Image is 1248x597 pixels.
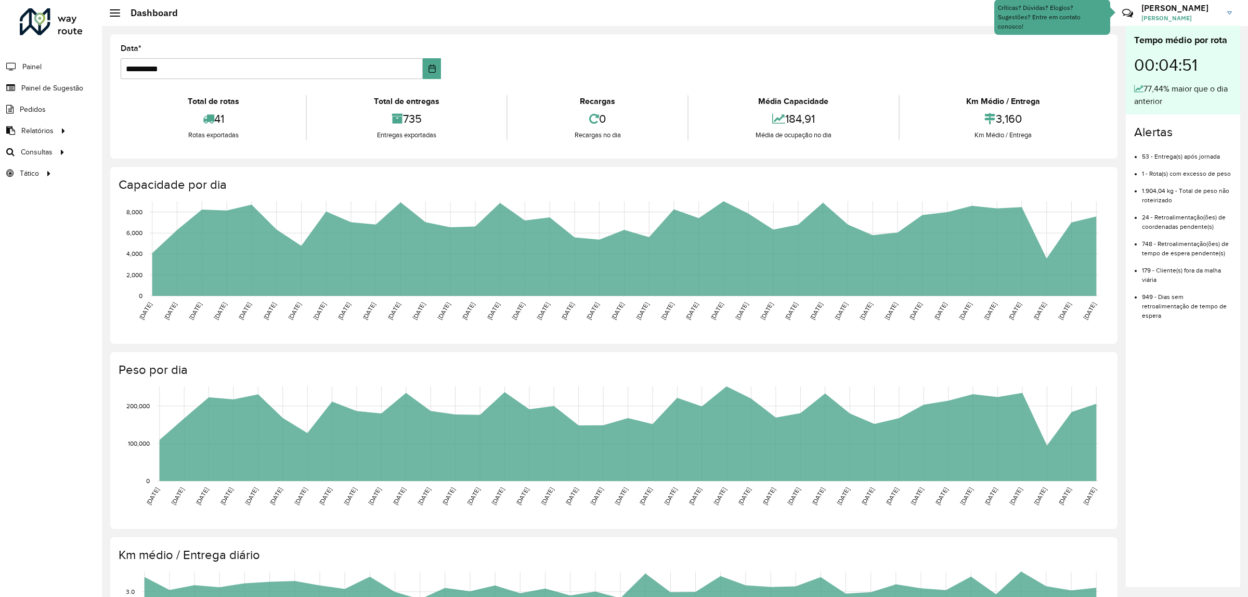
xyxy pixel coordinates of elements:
[138,301,153,321] text: [DATE]
[318,486,333,506] text: [DATE]
[361,301,376,321] text: [DATE]
[809,301,824,321] text: [DATE]
[902,130,1104,140] div: Km Médio / Entrega
[126,403,150,409] text: 200,000
[510,95,685,108] div: Recargas
[120,7,178,19] h2: Dashboard
[589,486,604,506] text: [DATE]
[663,486,678,506] text: [DATE]
[859,301,874,321] text: [DATE]
[121,42,141,55] label: Data
[759,301,774,321] text: [DATE]
[213,301,228,321] text: [DATE]
[761,486,776,506] text: [DATE]
[933,301,948,321] text: [DATE]
[170,486,185,506] text: [DATE]
[614,486,629,506] text: [DATE]
[983,486,998,506] text: [DATE]
[1082,486,1097,506] text: [DATE]
[1142,258,1232,284] li: 179 - Cliente(s) fora da malha viária
[1057,301,1072,321] text: [DATE]
[1057,486,1072,506] text: [DATE]
[417,486,432,506] text: [DATE]
[1134,33,1232,47] div: Tempo médio por rota
[119,362,1107,378] h4: Peso por dia
[1142,284,1232,320] li: 949 - Dias sem retroalimentação de tempo de espera
[22,61,42,72] span: Painel
[386,301,401,321] text: [DATE]
[126,588,135,595] text: 3.0
[908,301,923,321] text: [DATE]
[540,486,555,506] text: [DATE]
[486,301,501,321] text: [DATE]
[20,104,46,115] span: Pedidos
[309,95,503,108] div: Total de entregas
[126,271,142,278] text: 2,000
[123,130,303,140] div: Rotas exportadas
[126,251,142,257] text: 4,000
[309,130,503,140] div: Entregas exportadas
[983,301,998,321] text: [DATE]
[126,209,142,215] text: 8,000
[461,301,476,321] text: [DATE]
[934,486,949,506] text: [DATE]
[119,177,1107,192] h4: Capacidade por dia
[1007,301,1022,321] text: [DATE]
[466,486,481,506] text: [DATE]
[510,130,685,140] div: Recargas no dia
[188,301,203,321] text: [DATE]
[21,125,54,136] span: Relatórios
[244,486,259,506] text: [DATE]
[262,301,277,321] text: [DATE]
[146,477,150,484] text: 0
[237,301,252,321] text: [DATE]
[585,301,600,321] text: [DATE]
[145,486,160,506] text: [DATE]
[811,486,826,506] text: [DATE]
[411,301,426,321] text: [DATE]
[1134,125,1232,140] h4: Alertas
[691,108,895,130] div: 184,91
[536,301,551,321] text: [DATE]
[128,440,150,447] text: 100,000
[119,548,1107,563] h4: Km médio / Entrega diário
[490,486,505,506] text: [DATE]
[564,486,579,506] text: [DATE]
[860,486,875,506] text: [DATE]
[691,95,895,108] div: Média Capacidade
[268,486,283,506] text: [DATE]
[959,486,974,506] text: [DATE]
[660,301,675,321] text: [DATE]
[1141,14,1219,23] span: [PERSON_NAME]
[1142,144,1232,161] li: 53 - Entrega(s) após jornada
[342,486,357,506] text: [DATE]
[834,301,849,321] text: [DATE]
[1116,2,1139,24] a: Contato Rápido
[123,95,303,108] div: Total de rotas
[510,108,685,130] div: 0
[1141,3,1219,13] h3: [PERSON_NAME]
[126,229,142,236] text: 6,000
[336,301,352,321] text: [DATE]
[1008,486,1023,506] text: [DATE]
[21,83,83,94] span: Painel de Sugestão
[1082,301,1097,321] text: [DATE]
[1142,205,1232,231] li: 24 - Retroalimentação(ões) de coordenadas pendente(s)
[885,486,900,506] text: [DATE]
[691,130,895,140] div: Média de ocupação no dia
[194,486,210,506] text: [DATE]
[687,486,703,506] text: [DATE]
[909,486,925,506] text: [DATE]
[902,95,1104,108] div: Km Médio / Entrega
[1142,231,1232,258] li: 748 - Retroalimentação(ões) de tempo de espera pendente(s)
[163,301,178,321] text: [DATE]
[392,486,407,506] text: [DATE]
[1142,178,1232,205] li: 1.904,04 kg - Total de peso não roteirizado
[737,486,752,506] text: [DATE]
[684,301,699,321] text: [DATE]
[1032,301,1047,321] text: [DATE]
[734,301,749,321] text: [DATE]
[139,292,142,299] text: 0
[312,301,327,321] text: [DATE]
[610,301,625,321] text: [DATE]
